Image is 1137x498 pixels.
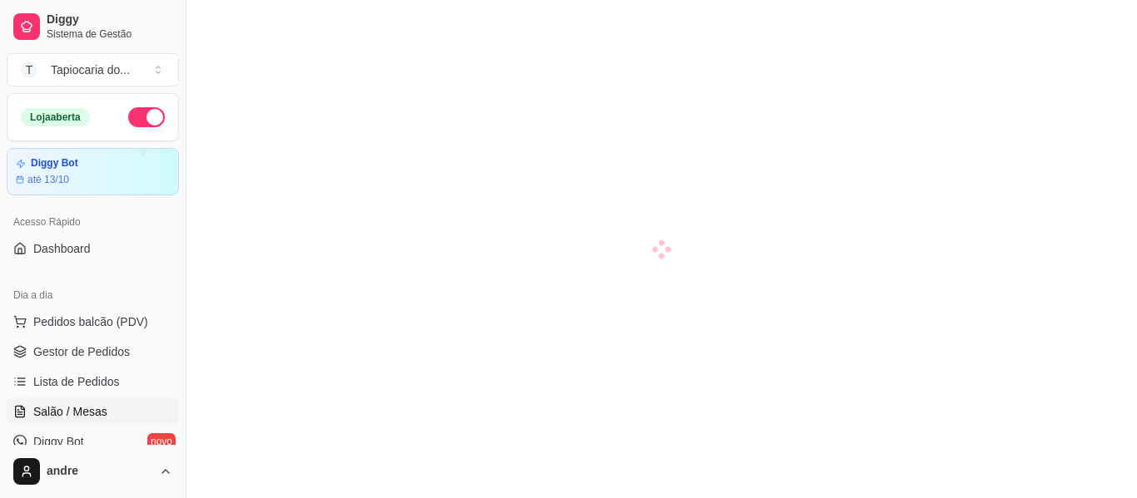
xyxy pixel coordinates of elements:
[47,12,172,27] span: Diggy
[33,373,120,390] span: Lista de Pedidos
[7,282,179,308] div: Dia a dia
[21,62,37,78] span: T
[7,451,179,491] button: andre
[31,157,78,170] article: Diggy Bot
[33,313,148,330] span: Pedidos balcão (PDV)
[7,235,179,262] a: Dashboard
[51,62,130,78] div: Tapiocaria do ...
[128,107,165,127] button: Alterar Status
[7,7,179,47] a: DiggySistema de Gestão
[7,338,179,365] a: Gestor de Pedidos
[33,433,84,450] span: Diggy Bot
[47,27,172,41] span: Sistema de Gestão
[33,403,107,420] span: Salão / Mesas
[7,308,179,335] button: Pedidos balcão (PDV)
[7,53,179,86] button: Select a team
[27,173,69,186] article: até 13/10
[33,240,91,257] span: Dashboard
[7,398,179,425] a: Salão / Mesas
[21,108,90,126] div: Loja aberta
[7,368,179,395] a: Lista de Pedidos
[33,343,130,360] span: Gestor de Pedidos
[47,464,152,479] span: andre
[7,209,179,235] div: Acesso Rápido
[7,148,179,195] a: Diggy Botaté 13/10
[7,428,179,455] a: Diggy Botnovo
